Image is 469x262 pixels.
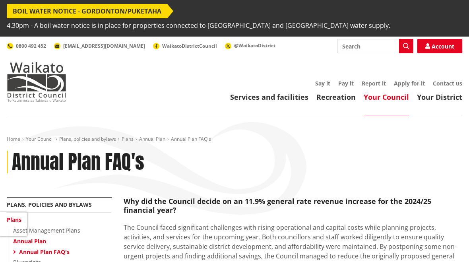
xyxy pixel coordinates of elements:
[13,237,46,245] a: Annual Plan
[364,92,409,102] a: Your Council
[19,248,70,256] a: Annual Plan FAQ's
[7,201,92,208] a: Plans, policies and bylaws
[362,80,386,87] a: Report it
[417,39,462,53] a: Account
[7,62,66,102] img: Waikato District Council - Te Kaunihera aa Takiwaa o Waikato
[316,92,356,102] a: Recreation
[153,43,217,49] a: WaikatoDistrictCouncil
[63,43,145,49] span: [EMAIL_ADDRESS][DOMAIN_NAME]
[7,43,46,49] a: 0800 492 452
[124,196,431,215] strong: Why did the Council decide on an 11.9% general rate revenue increase for the 2024/25 financial year?
[26,136,54,142] a: Your Council
[7,136,20,142] a: Home
[234,42,275,49] span: @WaikatoDistrict
[433,80,462,87] a: Contact us
[16,43,46,49] span: 0800 492 452
[7,4,167,18] span: Boil water notice - Gordonton/Puketaha
[337,39,413,53] input: Search input
[225,42,275,49] a: @WaikatoDistrict
[7,136,462,143] nav: breadcrumb
[59,136,116,142] a: Plans, policies and bylaws
[7,18,390,33] span: 4.30pm - A boil water notice is in place for properties connected to [GEOGRAPHIC_DATA] and [GEOGR...
[54,43,145,49] a: [EMAIL_ADDRESS][DOMAIN_NAME]
[12,151,144,174] h1: Annual Plan FAQ's
[171,136,211,142] span: Annual Plan FAQ's
[13,227,80,234] a: Asset Management Plans
[230,92,308,102] a: Services and facilities
[394,80,425,87] a: Apply for it
[338,80,354,87] a: Pay it
[122,136,134,142] a: Plans
[417,92,462,102] a: Your District
[315,80,330,87] a: Say it
[139,136,165,142] a: Annual Plan
[162,43,217,49] span: WaikatoDistrictCouncil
